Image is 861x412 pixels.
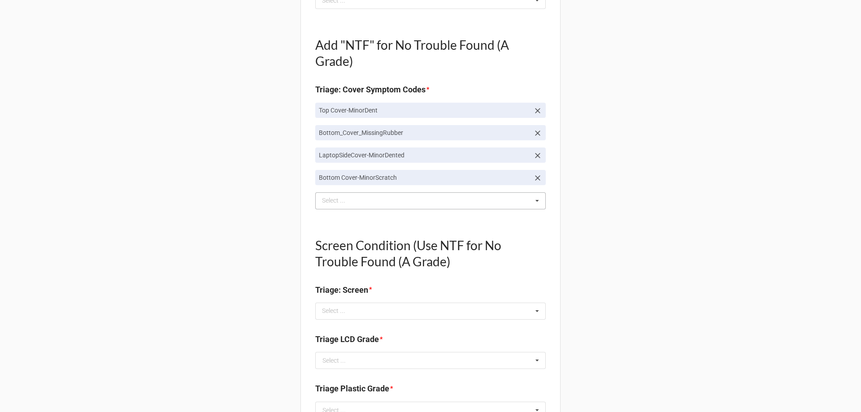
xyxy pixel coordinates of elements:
div: Select ... [320,195,358,206]
p: LaptopSideCover-MinorDented [319,151,530,160]
label: Triage: Cover Symptom Codes [315,83,426,96]
p: Bottom_Cover_MissingRubber [319,128,530,137]
p: Top Cover-MinorDent [319,106,530,115]
div: Select ... [322,357,346,364]
p: Bottom Cover-MinorScratch [319,173,530,182]
h1: Screen Condition (Use NTF for No Trouble Found (A Grade) [315,237,546,269]
label: Triage Plastic Grade [315,382,389,395]
div: Select ... [320,306,358,316]
h1: Add "NTF" for No Trouble Found (A Grade) [315,37,546,69]
label: Triage LCD Grade [315,333,379,346]
label: Triage: Screen [315,284,368,296]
